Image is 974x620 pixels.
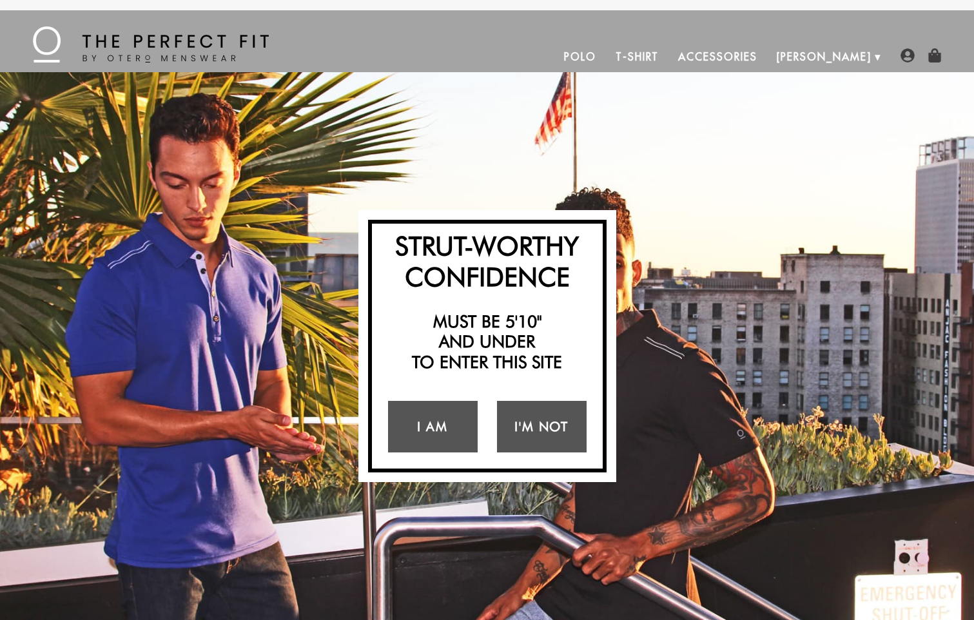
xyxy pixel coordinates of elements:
a: I Am [388,401,478,452]
img: shopping-bag-icon.png [928,48,942,63]
a: T-Shirt [606,41,668,72]
a: [PERSON_NAME] [767,41,881,72]
img: user-account-icon.png [901,48,915,63]
a: Accessories [668,41,766,72]
h2: Strut-Worthy Confidence [378,230,596,292]
img: The Perfect Fit - by Otero Menswear - Logo [33,26,269,63]
h2: Must be 5'10" and under to enter this site [378,311,596,372]
a: I'm Not [497,401,587,452]
a: Polo [554,41,606,72]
